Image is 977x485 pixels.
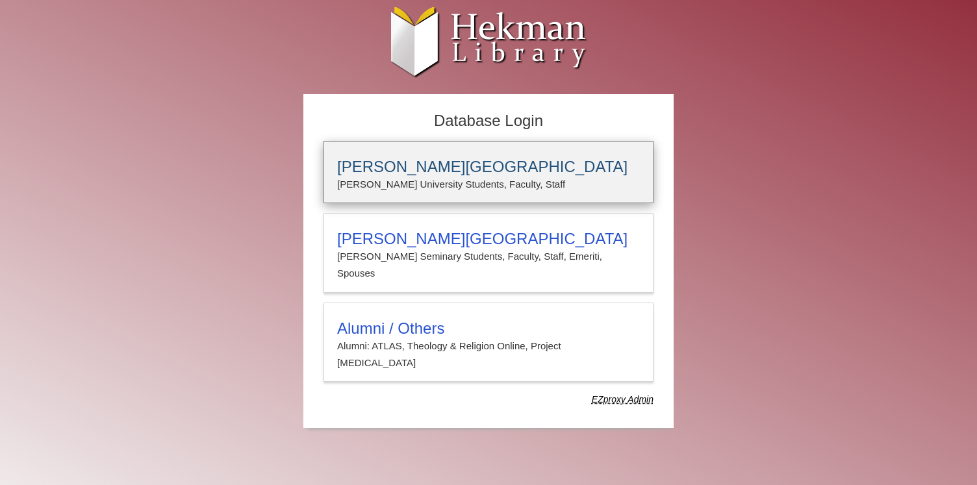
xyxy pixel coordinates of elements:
p: [PERSON_NAME] Seminary Students, Faculty, Staff, Emeriti, Spouses [337,248,640,282]
h2: Database Login [317,108,660,134]
h3: Alumni / Others [337,319,640,338]
a: [PERSON_NAME][GEOGRAPHIC_DATA][PERSON_NAME] University Students, Faculty, Staff [324,141,653,203]
h3: [PERSON_NAME][GEOGRAPHIC_DATA] [337,230,640,248]
h3: [PERSON_NAME][GEOGRAPHIC_DATA] [337,158,640,176]
p: [PERSON_NAME] University Students, Faculty, Staff [337,176,640,193]
p: Alumni: ATLAS, Theology & Religion Online, Project [MEDICAL_DATA] [337,338,640,372]
a: [PERSON_NAME][GEOGRAPHIC_DATA][PERSON_NAME] Seminary Students, Faculty, Staff, Emeriti, Spouses [324,213,653,293]
summary: Alumni / OthersAlumni: ATLAS, Theology & Religion Online, Project [MEDICAL_DATA] [337,319,640,372]
dfn: Use Alumni login [592,394,653,404]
